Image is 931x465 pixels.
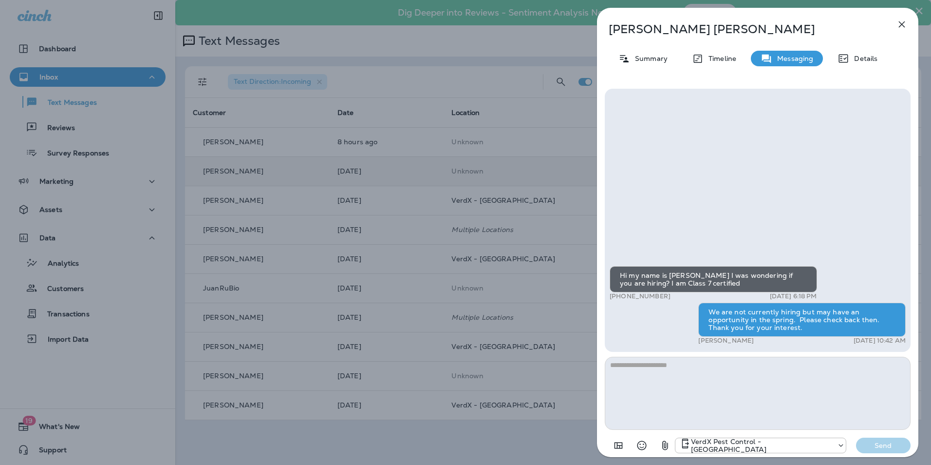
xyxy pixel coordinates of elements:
[854,337,906,345] p: [DATE] 10:42 AM
[698,303,906,337] div: We are not currently hiring but may have an opportunity in the spring. Please check back then. Th...
[609,22,875,36] p: [PERSON_NAME] [PERSON_NAME]
[632,436,652,455] button: Select an emoji
[772,55,813,62] p: Messaging
[630,55,668,62] p: Summary
[610,292,670,300] p: [PHONE_NUMBER]
[849,55,877,62] p: Details
[610,266,817,292] div: Hi my name is [PERSON_NAME] I was wondering if you are hiring? I am Class 7 certified
[704,55,736,62] p: Timeline
[691,438,832,453] p: VerdX Pest Control - [GEOGRAPHIC_DATA]
[698,337,754,345] p: [PERSON_NAME]
[609,436,628,455] button: Add in a premade template
[675,438,846,453] div: +1 (629) 306-9680
[770,292,817,300] p: [DATE] 6:18 PM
